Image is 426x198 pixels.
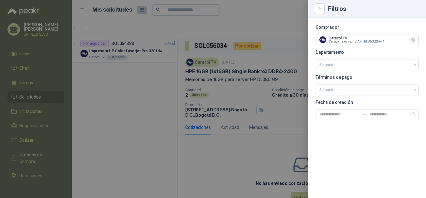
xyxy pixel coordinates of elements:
span: to [362,112,367,117]
button: Limpiar [411,38,415,42]
span: swap-right [362,112,367,117]
p: Términos de pago [316,75,419,79]
p: Fecha de creación [316,100,419,104]
p: Departamento [316,50,419,54]
button: Close [316,5,323,13]
p: Comprador [316,25,419,29]
div: Filtros [328,6,419,12]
